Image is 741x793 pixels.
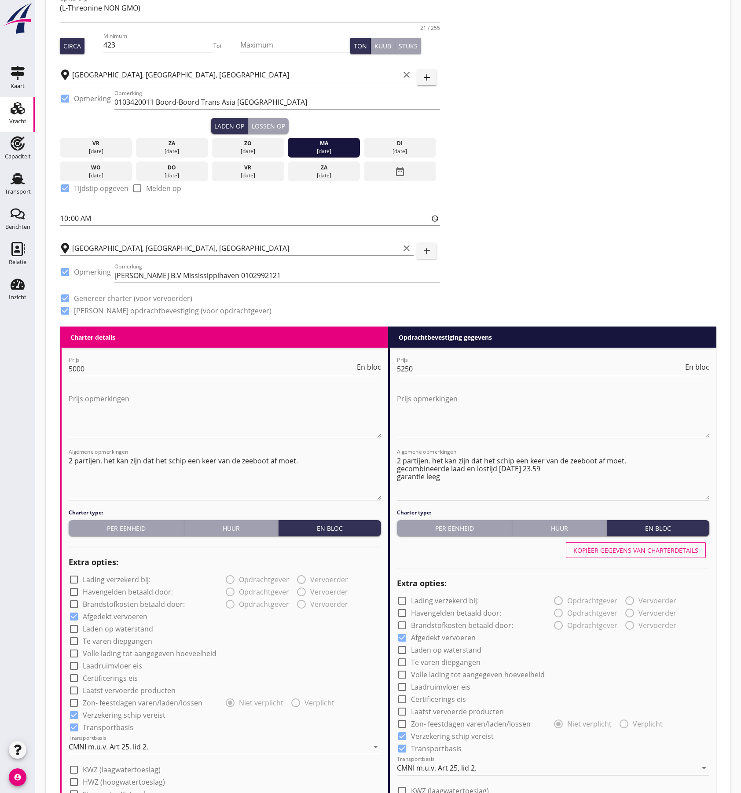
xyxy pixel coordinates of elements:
[83,624,153,633] label: Laden op waterstand
[610,524,706,533] div: En bloc
[83,698,202,707] label: Zon- feestdagen varen/laden/lossen
[411,633,476,642] label: Afgedekt vervoeren
[354,41,367,51] div: Ton
[397,392,709,438] textarea: Prijs opmerkingen
[411,609,501,617] label: Havengelden betaald door:
[240,38,351,52] input: Maximum
[401,70,412,80] i: clear
[516,524,603,533] div: Huur
[411,744,462,753] label: Transportbasis
[72,241,400,255] input: Losplaats
[11,83,25,89] div: Kaart
[74,268,111,276] label: Opmerking
[138,147,206,155] div: [DATE]
[214,121,244,131] div: Laden op
[138,172,206,180] div: [DATE]
[60,1,440,22] textarea: Opmerking
[290,164,358,172] div: za
[74,184,128,193] label: Tijdstip opgeven
[69,509,381,517] h4: Charter type:
[422,246,432,256] i: add
[513,520,607,536] button: Huur
[2,2,33,35] img: logo-small.a267ee39.svg
[573,546,698,555] div: Kopiëer gegevens van charterdetails
[395,164,405,180] i: date_range
[248,118,289,134] button: Lossen op
[411,658,481,667] label: Te varen diepgangen
[214,147,282,155] div: [DATE]
[83,723,133,732] label: Transportbasis
[397,362,683,376] input: Prijs
[138,164,206,172] div: do
[411,670,545,679] label: Volle lading tot aangegeven hoeveelheid
[146,184,181,193] label: Melden op
[685,363,709,371] span: En bloc
[411,707,504,716] label: Laatst vervoerde producten
[370,742,381,752] i: arrow_drop_down
[397,764,477,772] div: CMNI m.u.v. Art 25, lid 2.
[83,600,185,609] label: Brandstofkosten betaald door:
[699,763,709,773] i: arrow_drop_down
[184,520,279,536] button: Huur
[282,524,378,533] div: En bloc
[422,72,432,83] i: add
[69,743,148,751] div: CMNI m.u.v. Art 25, lid 2.
[366,140,434,147] div: di
[214,172,282,180] div: [DATE]
[374,41,391,51] div: Kuub
[411,695,466,704] label: Certificerings eis
[397,520,513,536] button: Per eenheid
[62,164,130,172] div: wo
[397,577,709,589] h2: Extra opties:
[69,454,381,500] textarea: Algemene opmerkingen
[69,392,381,438] textarea: Prijs opmerkingen
[138,140,206,147] div: za
[69,520,184,536] button: Per eenheid
[114,95,440,109] input: Opmerking
[395,38,421,54] button: Stuks
[9,259,26,265] div: Relatie
[214,140,282,147] div: zo
[411,621,513,630] label: Brandstofkosten betaald door:
[397,454,709,500] textarea: Algemene opmerkingen
[62,140,130,147] div: vr
[366,147,434,155] div: [DATE]
[420,26,440,31] div: 21 / 255
[411,732,494,741] label: Verzekering schip vereist
[290,140,358,147] div: ma
[63,41,81,51] div: Circa
[103,38,214,52] input: Minimum
[83,637,152,646] label: Te varen diepgangen
[83,674,138,683] label: Certificerings eis
[72,68,400,82] input: Laadplaats
[211,118,248,134] button: Laden op
[400,524,509,533] div: Per eenheid
[9,118,26,124] div: Vracht
[290,172,358,180] div: [DATE]
[74,294,192,303] label: Genereer charter (voor vervoerder)
[83,686,176,695] label: Laatst vervoerde producten
[188,524,275,533] div: Huur
[401,243,412,253] i: clear
[350,38,371,54] button: Ton
[62,147,130,155] div: [DATE]
[371,38,395,54] button: Kuub
[72,524,180,533] div: Per eenheid
[566,542,706,558] button: Kopiëer gegevens van charterdetails
[83,711,165,720] label: Verzekering schip vereist
[83,612,147,621] label: Afgedekt vervoeren
[9,294,26,300] div: Inzicht
[607,520,709,536] button: En bloc
[411,596,479,605] label: Lading verzekerd bij:
[5,189,31,195] div: Transport
[83,575,150,584] label: Lading verzekerd bij:
[62,172,130,180] div: [DATE]
[69,362,355,376] input: Prijs
[83,661,142,670] label: Laadruimvloer eis
[214,164,282,172] div: vr
[399,41,418,51] div: Stuks
[83,587,173,596] label: Havengelden betaald door:
[83,649,216,658] label: Volle lading tot aangegeven hoeveelheid
[397,509,709,517] h4: Charter type:
[74,306,271,315] label: [PERSON_NAME] opdrachtbevestiging (voor opdrachtgever)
